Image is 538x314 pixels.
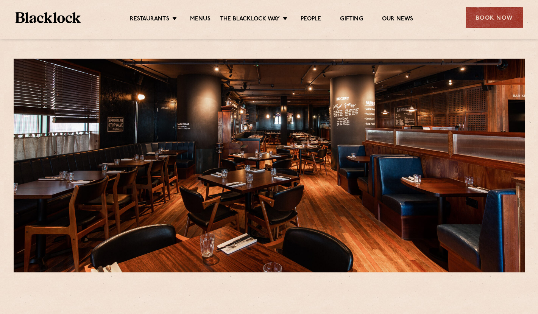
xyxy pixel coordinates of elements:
[382,16,413,24] a: Our News
[16,12,81,23] img: BL_Textured_Logo-footer-cropped.svg
[301,16,321,24] a: People
[130,16,169,24] a: Restaurants
[466,7,523,28] div: Book Now
[340,16,363,24] a: Gifting
[190,16,211,24] a: Menus
[220,16,280,24] a: The Blacklock Way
